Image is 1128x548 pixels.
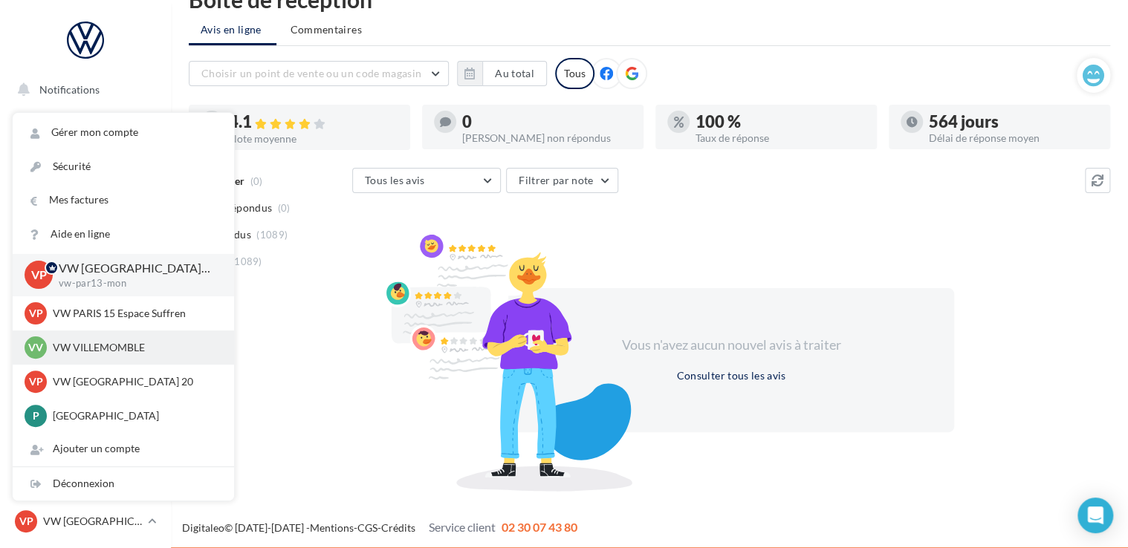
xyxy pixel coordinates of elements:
[53,306,216,321] p: VW PARIS 15 Espace Suffren
[256,229,288,241] span: (1089)
[555,58,594,89] div: Tous
[9,371,162,414] a: PLV et print personnalisable
[59,277,210,290] p: vw-par13-mon
[352,168,501,193] button: Tous les avis
[13,432,234,466] div: Ajouter un compte
[9,111,162,143] a: Opérations
[457,61,547,86] button: Au total
[696,114,865,130] div: 100 %
[506,168,618,193] button: Filtrer par note
[603,336,859,355] div: Vous n'avez aucun nouvel avis à traiter
[462,114,632,130] div: 0
[278,202,291,214] span: (0)
[462,133,632,143] div: [PERSON_NAME] non répondus
[201,67,421,79] span: Choisir un point de vente ou un code magasin
[53,340,216,355] p: VW VILLEMOMBLE
[19,514,33,529] span: VP
[182,521,577,534] span: © [DATE]-[DATE] - - -
[39,83,100,96] span: Notifications
[9,74,156,105] button: Notifications
[9,334,162,365] a: Calendrier
[13,150,234,183] a: Sécurité
[29,374,43,389] span: VP
[231,255,262,267] span: (1089)
[13,218,234,251] a: Aide en ligne
[53,374,216,389] p: VW [GEOGRAPHIC_DATA] 20
[182,521,224,534] a: Digitaleo
[203,200,272,215] span: Non répondus
[670,367,791,385] button: Consulter tous les avis
[9,224,162,255] a: Campagnes
[310,521,354,534] a: Mentions
[229,134,398,144] div: Note moyenne
[357,521,377,534] a: CGS
[59,260,210,277] p: VW [GEOGRAPHIC_DATA] 13
[33,408,39,423] span: P
[29,306,43,321] span: VP
[9,260,162,291] a: Contacts
[13,116,234,149] a: Gérer mon compte
[13,467,234,500] div: Déconnexion
[13,183,234,217] a: Mes factures
[482,61,547,86] button: Au total
[291,22,362,37] span: Commentaires
[9,186,162,218] a: Visibilité en ligne
[9,297,162,328] a: Médiathèque
[9,148,162,180] a: Boîte de réception
[53,408,216,423] p: [GEOGRAPHIC_DATA]
[229,114,398,131] div: 4.1
[189,61,449,86] button: Choisir un point de vente ou un code magasin
[28,340,43,355] span: VV
[12,507,159,535] a: VP VW [GEOGRAPHIC_DATA] 13
[31,267,47,284] span: VP
[43,514,142,529] p: VW [GEOGRAPHIC_DATA] 13
[429,520,496,534] span: Service client
[929,114,1098,130] div: 564 jours
[1077,498,1113,533] div: Open Intercom Messenger
[929,133,1098,143] div: Délai de réponse moyen
[381,521,415,534] a: Crédits
[502,520,577,534] span: 02 30 07 43 80
[365,174,425,186] span: Tous les avis
[696,133,865,143] div: Taux de réponse
[9,420,162,464] a: Campagnes DataOnDemand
